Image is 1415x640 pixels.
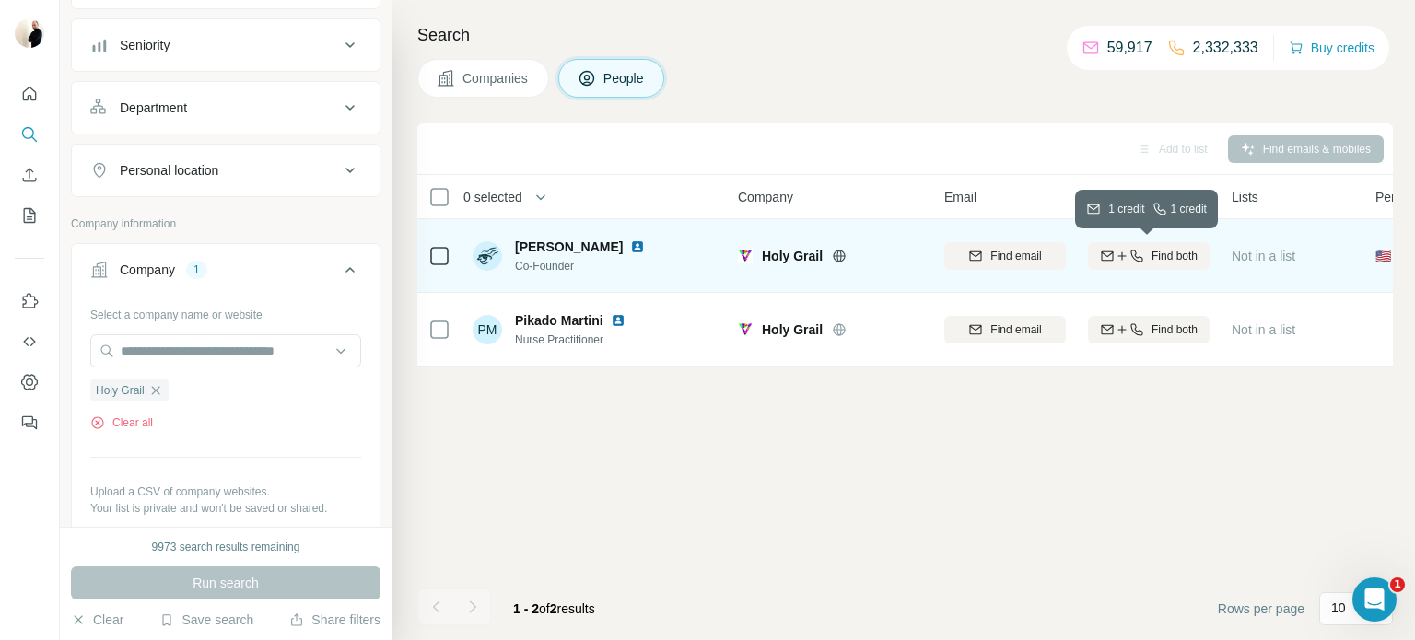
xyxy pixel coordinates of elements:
span: Holy Grail [96,382,145,399]
span: Find both [1152,248,1198,264]
span: of [539,601,550,616]
span: Not in a list [1232,249,1295,263]
p: 10 [1331,599,1346,617]
button: Find email [944,242,1066,270]
div: 9973 search results remaining [152,539,300,555]
button: Seniority [72,23,380,67]
span: Find both [1152,321,1198,338]
img: Logo of Holy Grail [738,249,753,263]
button: My lists [15,199,44,232]
div: 1 [186,262,207,278]
span: Rows per page [1218,599,1304,618]
div: PM [473,315,502,344]
button: Enrich CSV [15,158,44,192]
img: LinkedIn logo [611,313,626,328]
button: Personal location [72,148,380,192]
button: Quick start [15,77,44,111]
span: 1 - 2 [513,601,539,616]
span: [PERSON_NAME] [515,238,623,256]
p: 2,332,333 [1193,37,1258,59]
span: 2 [550,601,557,616]
span: People [603,69,646,87]
button: Buy credits [1289,35,1374,61]
button: Search [15,118,44,151]
button: Use Surfe API [15,325,44,358]
span: Find email [990,248,1041,264]
span: 0 selected [463,188,522,206]
span: Companies [462,69,530,87]
span: Pikado Martini [515,311,603,330]
button: Clear all [90,414,153,431]
span: Holy Grail [762,247,823,265]
img: Logo of Holy Grail [738,322,753,337]
span: Company [738,188,793,206]
h4: Search [417,22,1393,48]
button: Clear [71,611,123,629]
span: 🇺🇸 [1375,247,1391,265]
p: Company information [71,215,380,232]
button: Find email [944,316,1066,343]
button: Dashboard [15,366,44,399]
button: Share filters [289,611,380,629]
p: Your list is private and won't be saved or shared. [90,500,361,517]
img: Avatar [15,18,44,48]
span: Not in a list [1232,322,1295,337]
div: Department [120,99,187,117]
span: results [513,601,595,616]
span: Lists [1232,188,1258,206]
div: Seniority [120,36,170,54]
button: Feedback [15,406,44,439]
div: Company [120,261,175,279]
div: Personal location [120,161,218,180]
button: Save search [159,611,253,629]
span: Find email [990,321,1041,338]
span: 1 [1390,577,1405,592]
p: Upload a CSV of company websites. [90,483,361,500]
button: Company1 [72,248,380,299]
button: Find both [1088,316,1210,343]
span: Mobile [1088,188,1126,206]
p: 59,917 [1107,37,1152,59]
span: Email [944,188,976,206]
button: Find both [1088,242,1210,270]
img: LinkedIn logo [630,239,645,254]
img: Avatar [473,241,502,271]
button: Use Surfe on LinkedIn [15,285,44,318]
iframe: Intercom live chat [1352,577,1397,622]
span: Nurse Practitioner [515,332,633,348]
div: Select a company name or website [90,299,361,323]
span: Co-Founder [515,258,652,274]
span: Holy Grail [762,320,823,339]
button: Department [72,86,380,130]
